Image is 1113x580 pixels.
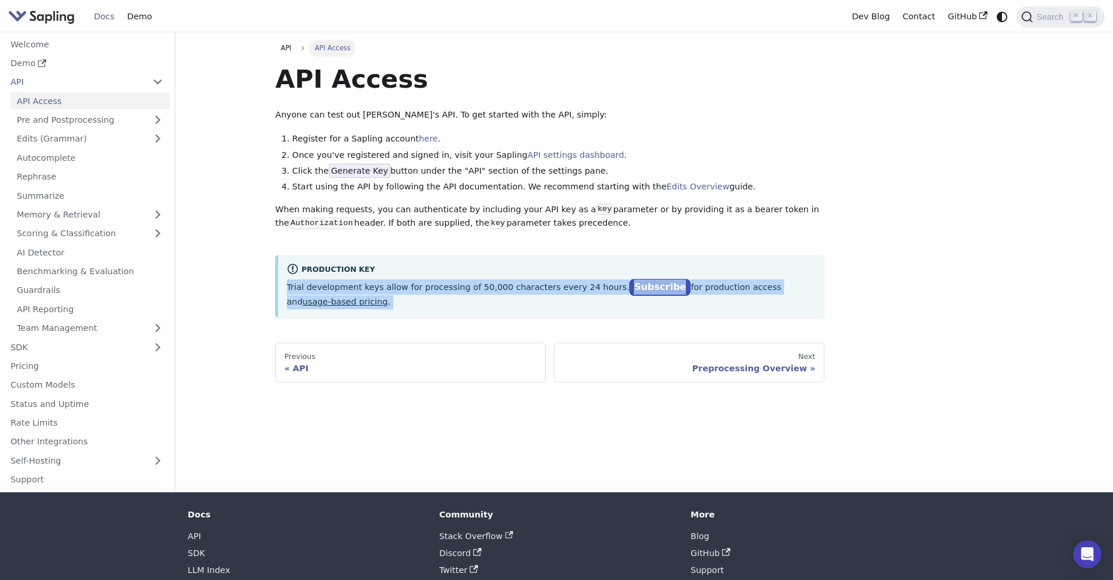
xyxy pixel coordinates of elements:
[329,164,391,178] span: Generate Key
[292,180,824,194] li: Start using the API by following the API documentation. We recommend starting with the guide.
[439,531,513,541] a: Stack Overflow
[4,395,169,412] a: Status and Uptime
[275,343,824,382] nav: Docs pages
[11,149,169,166] a: Autocomplete
[563,352,816,361] div: Next
[146,339,169,355] button: Expand sidebar category 'SDK'
[4,74,146,91] a: API
[146,74,169,91] button: Collapse sidebar category 'API'
[1033,12,1070,22] span: Search
[11,225,169,242] a: Scoring & Classification
[188,531,201,541] a: API
[292,149,824,163] li: Once you've registered and signed in, visit your Sapling .
[691,531,709,541] a: Blog
[994,8,1011,25] button: Switch between dark and light mode (currently system mode)
[4,339,146,355] a: SDK
[11,282,169,299] a: Guardrails
[11,206,169,223] a: Memory & Retrieval
[419,134,438,143] a: here
[303,297,388,306] a: usage-based pricing
[1070,11,1082,22] kbd: ⌘
[11,187,169,204] a: Summarize
[275,40,297,56] a: API
[88,8,121,26] a: Docs
[554,343,824,382] a: NextPreprocessing Overview
[11,244,169,261] a: AI Detector
[287,263,816,277] div: Production Key
[563,363,816,374] div: Preprocessing Overview
[285,363,537,374] div: API
[439,548,481,558] a: Discord
[292,132,824,146] li: Register for a Sapling account .
[121,8,158,26] a: Demo
[275,63,824,95] h1: API Access
[11,112,169,129] a: Pre and Postprocessing
[11,130,169,147] a: Edits (Grammar)
[4,377,169,393] a: Custom Models
[285,352,537,361] div: Previous
[667,182,730,191] a: Edits Overview
[11,301,169,317] a: API Reporting
[188,565,230,575] a: LLM Index
[11,168,169,185] a: Rephrase
[4,452,169,469] a: Self-Hosting
[289,217,354,229] code: Authorization
[11,320,169,337] a: Team Management
[896,8,942,26] a: Contact
[4,415,169,431] a: Rate Limits
[691,548,730,558] a: GitHub
[691,509,925,520] div: More
[309,40,356,56] span: API Access
[188,509,422,520] div: Docs
[8,8,79,25] a: Sapling.ai
[275,40,824,56] nav: Breadcrumbs
[188,548,205,558] a: SDK
[281,44,292,52] span: API
[8,8,75,25] img: Sapling.ai
[629,279,691,296] a: Subscribe
[275,203,824,231] p: When making requests, you can authenticate by including your API key as a parameter or by providi...
[275,343,546,382] a: PreviousAPI
[4,55,169,72] a: Demo
[1017,6,1104,27] button: Search (Command+K)
[1084,11,1096,22] kbd: K
[11,92,169,109] a: API Access
[275,108,824,122] p: Anyone can test out [PERSON_NAME]'s API. To get started with the API, simply:
[4,433,169,450] a: Other Integrations
[4,358,169,375] a: Pricing
[845,8,896,26] a: Dev Blog
[490,217,507,229] code: key
[596,203,613,215] code: key
[1073,540,1101,568] div: Open Intercom Messenger
[4,471,169,488] a: Support
[287,279,816,309] p: Trial development keys allow for processing of 50,000 characters every 24 hours. for production a...
[292,164,824,178] li: Click the button under the "API" section of the settings pane.
[941,8,993,26] a: GitHub
[691,565,724,575] a: Support
[439,565,478,575] a: Twitter
[4,36,169,53] a: Welcome
[439,509,674,520] div: Community
[11,263,169,280] a: Benchmarking & Evaluation
[528,150,624,160] a: API settings dashboard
